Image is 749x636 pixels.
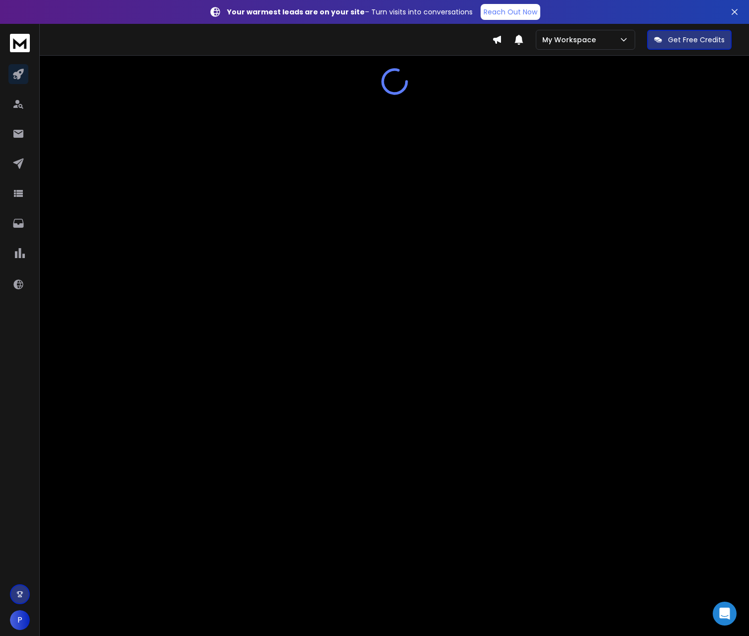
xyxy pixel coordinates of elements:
[542,35,600,45] p: My Workspace
[481,4,540,20] a: Reach Out Now
[227,7,365,17] strong: Your warmest leads are on your site
[10,610,30,630] button: P
[10,34,30,52] img: logo
[227,7,473,17] p: – Turn visits into conversations
[713,602,737,626] div: Open Intercom Messenger
[647,30,732,50] button: Get Free Credits
[484,7,537,17] p: Reach Out Now
[668,35,725,45] p: Get Free Credits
